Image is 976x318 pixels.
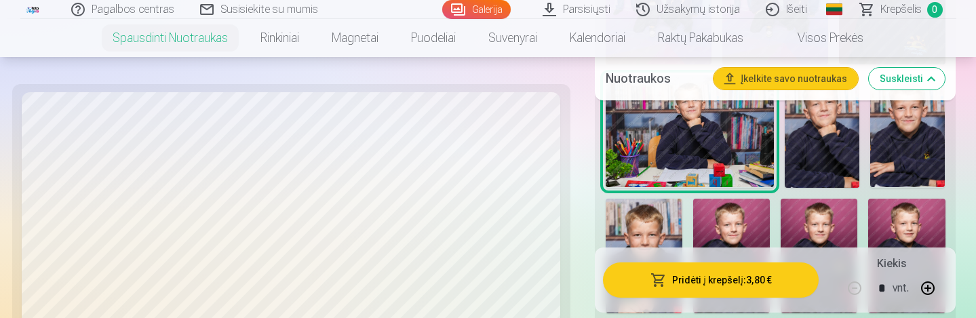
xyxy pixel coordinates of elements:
a: Rinkiniai [244,19,315,57]
h5: Kiekis [877,256,906,272]
h5: Nuotraukos [606,69,703,88]
a: Spausdinti nuotraukas [96,19,244,57]
span: 0 [927,2,943,18]
span: Krepšelis [880,1,922,18]
a: Visos prekės [760,19,880,57]
a: Puodeliai [395,19,472,57]
div: vnt. [893,272,909,304]
button: Suskleisti [869,68,945,90]
a: Magnetai [315,19,395,57]
button: Įkelkite savo nuotraukas [714,68,858,90]
a: Suvenyrai [472,19,553,57]
button: Pridėti į krepšelį:3,80 € [603,262,819,298]
a: Kalendoriai [553,19,642,57]
img: /fa2 [26,5,41,14]
a: Raktų pakabukas [642,19,760,57]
